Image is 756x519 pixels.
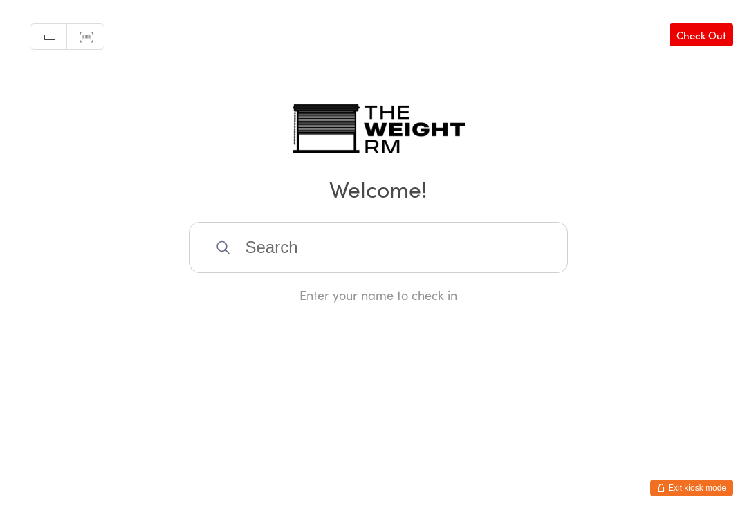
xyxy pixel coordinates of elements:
a: Check Out [670,23,733,46]
h2: Welcome! [14,173,742,204]
div: Enter your name to check in [189,286,568,303]
input: Search [189,222,568,273]
img: The Weight Rm [292,104,465,153]
button: Exit kiosk mode [650,480,733,496]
